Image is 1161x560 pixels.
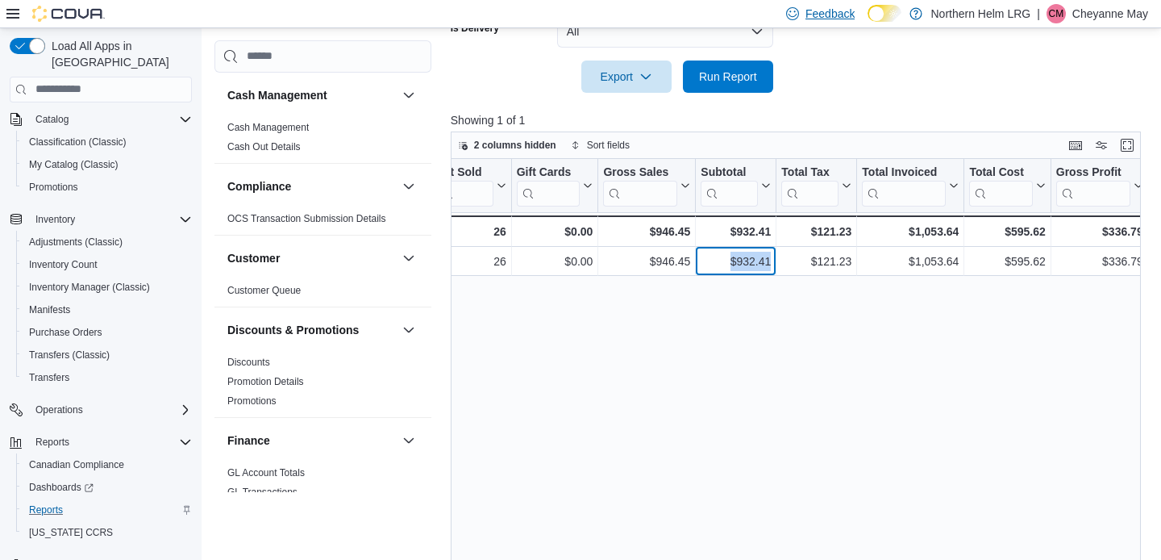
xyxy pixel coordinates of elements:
span: Load All Apps in [GEOGRAPHIC_DATA] [45,38,192,70]
button: Classification (Classic) [16,131,198,153]
div: Cash Management [214,118,431,163]
div: Subtotal [701,165,758,180]
span: Adjustments (Classic) [23,232,192,252]
div: $336.79 [1056,222,1143,241]
div: Total Invoiced [862,165,946,180]
span: Transfers [23,368,192,387]
div: $121.23 [781,222,851,241]
div: Cheyanne May [1047,4,1066,23]
h3: Discounts & Promotions [227,322,359,338]
div: $0.00 [517,252,593,271]
span: Promotions [29,181,78,194]
span: Promotions [23,178,192,197]
span: Catalog [29,110,192,129]
button: Total Tax [781,165,851,206]
a: Purchase Orders [23,323,109,342]
input: Dark Mode [868,5,901,22]
span: Classification (Classic) [23,132,192,152]
button: Export [581,61,672,93]
a: Customer Queue [227,285,301,296]
span: Inventory [35,213,75,226]
div: Gift Cards [516,165,580,180]
div: $595.62 [969,252,1045,271]
div: Gross Sales [603,165,677,180]
span: My Catalog (Classic) [29,158,119,171]
span: 2 columns hidden [474,139,556,152]
a: GL Transactions [227,487,298,498]
a: Dashboards [23,478,100,497]
span: Manifests [23,300,192,320]
button: All [557,15,773,48]
button: Adjustments (Classic) [16,231,198,253]
button: [US_STATE] CCRS [16,521,198,544]
span: Reports [29,504,63,516]
a: Discounts [227,357,270,368]
a: Promotions [23,178,85,197]
p: | [1037,4,1040,23]
button: 2 columns hidden [451,136,563,155]
span: Manifests [29,303,70,316]
a: Reports [23,500,69,520]
button: Display options [1092,136,1111,155]
button: Reports [3,431,198,453]
button: Reports [29,433,76,452]
button: Keyboard shortcuts [1066,136,1085,155]
button: Compliance [399,177,418,196]
a: Transfers (Classic) [23,345,116,365]
div: Total Cost [969,165,1032,180]
span: Classification (Classic) [29,136,127,148]
div: $121.23 [781,252,851,271]
button: Canadian Compliance [16,453,198,476]
span: Adjustments (Classic) [29,236,123,249]
button: Gift Cards [516,165,593,206]
button: Customer [227,250,396,266]
button: Enter fullscreen [1117,136,1137,155]
div: Discounts & Promotions [214,353,431,417]
div: Gross Profit [1056,165,1130,206]
span: Transfers (Classic) [23,345,192,365]
a: Canadian Compliance [23,455,131,474]
button: Cash Management [227,87,396,103]
div: $932.41 [701,222,771,241]
a: Manifests [23,300,77,320]
span: Catalog [35,113,69,126]
span: Transfers (Classic) [29,349,110,361]
button: Catalog [3,108,198,131]
span: CM [1048,4,1063,23]
div: Subtotal [701,165,758,206]
span: Dashboards [29,481,94,494]
div: Net Sold [435,165,493,180]
button: Promotions [16,176,198,199]
span: Inventory Count [29,258,98,271]
button: Net Sold [435,165,506,206]
label: Is Delivery [451,22,499,35]
div: Gross Sales [603,165,677,206]
div: $1,053.64 [862,252,959,271]
span: Purchase Orders [23,323,192,342]
div: Gift Card Sales [516,165,580,206]
a: Promotion Details [227,376,304,387]
div: Compliance [214,209,431,235]
span: Reports [23,500,192,520]
a: Transfers [23,368,76,387]
div: $1,053.64 [862,222,959,241]
button: Cash Management [399,86,418,105]
a: [US_STATE] CCRS [23,523,119,542]
a: Promotions [227,395,277,407]
span: Purchase Orders [29,326,102,339]
button: My Catalog (Classic) [16,153,198,176]
button: Purchase Orders [16,321,198,344]
span: Canadian Compliance [23,455,192,474]
span: Reports [29,433,192,452]
a: Inventory Count [23,255,104,274]
a: Adjustments (Classic) [23,232,129,252]
div: Total Tax [781,165,838,206]
span: Feedback [805,6,855,22]
a: Cash Management [227,122,309,133]
div: Total Invoiced [862,165,946,206]
span: My Catalog (Classic) [23,155,192,174]
a: Inventory Manager (Classic) [23,278,156,297]
div: $0.00 [516,222,593,241]
div: $946.45 [603,252,690,271]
